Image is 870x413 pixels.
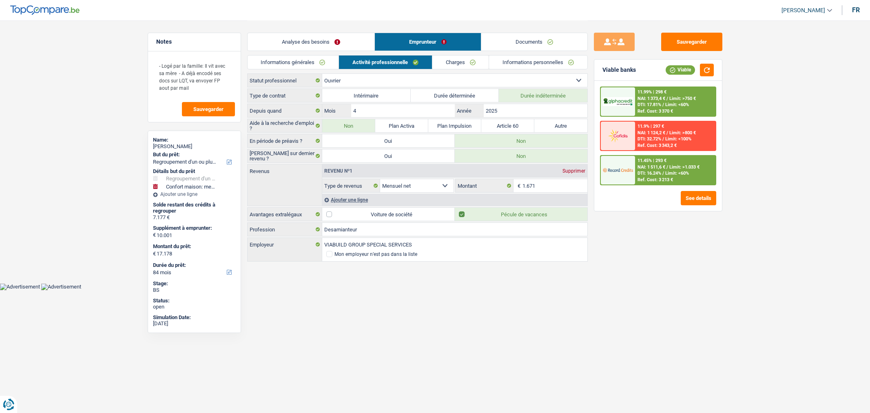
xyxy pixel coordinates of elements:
[153,168,236,175] div: Détails but du prêt
[638,136,661,142] span: DTI: 32.72%
[428,119,481,132] label: Plan Impulsion
[153,137,236,143] div: Name:
[638,171,661,176] span: DTI: 16.24%
[322,89,411,102] label: Intérimaire
[351,104,454,117] input: MM
[666,164,668,170] span: /
[484,104,587,117] input: AAAA
[661,33,722,51] button: Sauvegarder
[665,171,689,176] span: Limit: <60%
[322,179,380,192] label: Type de revenus
[41,284,81,290] img: Advertisement
[665,102,689,107] span: Limit: <60%
[638,177,673,182] div: Ref. Cost: 3 213 €
[781,7,825,14] span: [PERSON_NAME]
[248,208,322,221] label: Avantages extralégaux
[334,252,417,257] div: Mon employeur n’est pas dans la liste
[156,38,232,45] h5: Notes
[322,208,455,221] label: Voiture de société
[153,143,236,150] div: [PERSON_NAME]
[638,102,661,107] span: DTI: 17.81%
[499,89,587,102] label: Durée indéterminée
[665,136,691,142] span: Limit: <100%
[662,102,664,107] span: /
[248,104,322,117] label: Depuis quand
[481,119,534,132] label: Article 60
[666,96,668,101] span: /
[153,232,156,238] span: €
[602,67,636,73] div: Viable banks
[669,164,700,170] span: Limit: >1.033 €
[248,164,322,174] label: Revenus
[153,225,234,231] label: Supplément à emprunter:
[153,202,236,214] div: Solde restant des crédits à regrouper
[153,320,236,327] div: [DATE]
[534,119,587,132] label: Autre
[455,208,587,221] label: Pécule de vacances
[322,194,587,206] div: Ajouter une ligne
[681,191,716,205] button: See details
[638,89,666,95] div: 11.99% | 298 €
[322,119,375,132] label: Non
[10,5,80,15] img: TopCompare Logo
[153,214,236,221] div: 7.177 €
[560,169,587,173] div: Supprimer
[669,130,696,135] span: Limit: >800 €
[411,89,499,102] label: Durée déterminée
[638,96,665,101] span: NAI: 1 373,4 €
[666,65,695,74] div: Viable
[666,130,668,135] span: /
[153,304,236,310] div: open
[432,56,489,69] a: Charges
[638,124,664,129] div: 11.9% | 297 €
[322,104,351,117] label: Mois
[375,119,428,132] label: Plan Activa
[153,287,236,293] div: BS
[322,169,354,173] div: Revenu nº1
[153,262,234,269] label: Durée du prêt:
[153,280,236,287] div: Stage:
[481,33,587,51] a: Documents
[153,298,236,304] div: Status:
[153,314,236,321] div: Simulation Date:
[852,6,860,14] div: fr
[248,89,322,102] label: Type de contrat
[193,107,224,112] span: Sauvegarder
[248,74,322,87] label: Statut professionnel
[638,143,677,148] div: Ref. Cost: 3 343,2 €
[248,119,322,132] label: Aide à la recherche d'emploi ?
[489,56,587,69] a: Informations personnelles
[153,191,236,197] div: Ajouter une ligne
[375,33,481,51] a: Emprunteur
[153,151,234,158] label: But du prêt:
[248,223,322,236] label: Profession
[638,109,673,114] div: Ref. Cost: 3 370 €
[662,171,664,176] span: /
[248,56,339,69] a: Informations générales
[775,4,832,17] a: [PERSON_NAME]
[456,179,514,192] label: Montant
[455,149,587,162] label: Non
[662,136,664,142] span: /
[339,56,432,69] a: Activité professionnelle
[322,149,455,162] label: Oui
[248,134,322,147] label: En période de préavis ?
[603,162,633,178] img: Record Credits
[322,238,587,251] input: Cherchez votre employeur
[514,179,522,192] span: €
[638,164,665,170] span: NAI: 1 511,6 €
[603,97,633,107] img: AlphaCredit
[248,33,374,51] a: Analyse des besoins
[248,149,322,162] label: [PERSON_NAME] sur dernier revenu ?
[638,158,666,163] div: 11.45% | 293 €
[322,134,455,147] label: Oui
[182,102,235,116] button: Sauvegarder
[248,238,322,251] label: Employeur
[455,134,587,147] label: Non
[638,130,665,135] span: NAI: 1 124,2 €
[153,251,156,257] span: €
[455,104,484,117] label: Année
[669,96,696,101] span: Limit: >750 €
[603,128,633,143] img: Cofidis
[153,243,234,250] label: Montant du prêt:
